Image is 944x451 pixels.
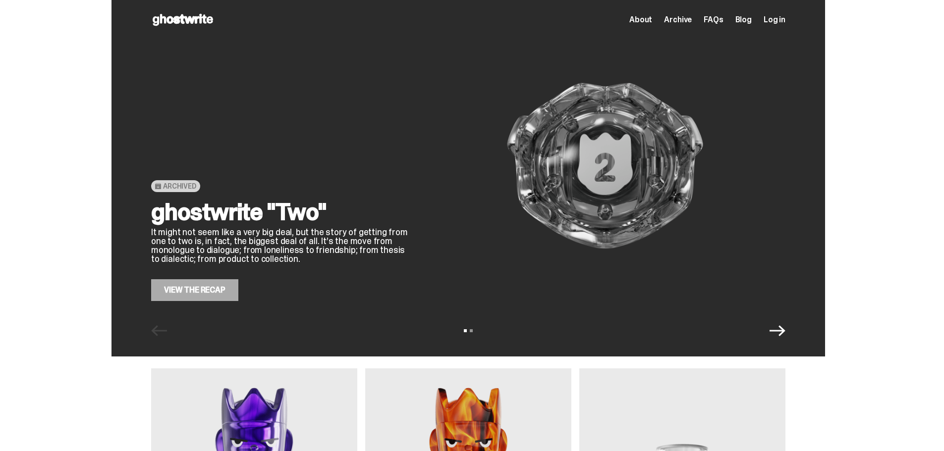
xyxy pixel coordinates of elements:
[425,31,785,301] img: ghostwrite "Two"
[151,200,409,224] h2: ghostwrite "Two"
[664,16,692,24] a: Archive
[163,182,196,190] span: Archived
[151,228,409,263] p: It might not seem like a very big deal, but the story of getting from one to two is, in fact, the...
[629,16,652,24] a: About
[735,16,752,24] a: Blog
[464,329,467,332] button: View slide 1
[470,329,473,332] button: View slide 2
[764,16,785,24] a: Log in
[704,16,723,24] a: FAQs
[770,323,785,339] button: Next
[151,279,238,301] a: View the Recap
